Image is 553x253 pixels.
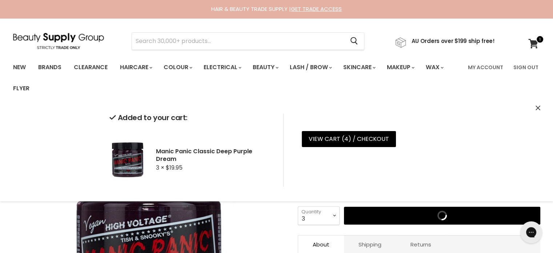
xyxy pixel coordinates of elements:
[132,32,364,50] form: Product
[8,81,35,96] a: Flyer
[517,219,546,246] iframe: Gorgias live chat messenger
[68,60,113,75] a: Clearance
[132,33,345,50] input: Search
[109,114,272,122] h2: Added to your cart:
[8,57,464,99] ul: Main menu
[247,60,283,75] a: Beauty
[464,60,508,75] a: My Account
[198,60,246,75] a: Electrical
[156,163,164,172] span: 3 ×
[115,60,157,75] a: Haircare
[338,60,380,75] a: Skincare
[166,163,183,172] span: $19.95
[344,135,348,143] span: 4
[302,131,396,147] a: View cart (4) / Checkout
[536,104,540,112] button: Close
[158,60,197,75] a: Colour
[420,60,448,75] a: Wax
[345,33,364,50] button: Search
[4,5,549,13] div: HAIR & BEAUTY TRADE SUPPLY |
[381,60,419,75] a: Makeup
[291,5,342,13] a: GET TRADE ACCESS
[509,60,543,75] a: Sign Out
[33,60,67,75] a: Brands
[298,206,340,225] select: Quantity
[284,60,336,75] a: Lash / Brow
[156,147,272,163] h2: Manic Panic Classic Deep Purple Dream
[8,60,31,75] a: New
[4,57,549,99] nav: Main
[109,132,146,187] img: Manic Panic Classic Deep Purple Dream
